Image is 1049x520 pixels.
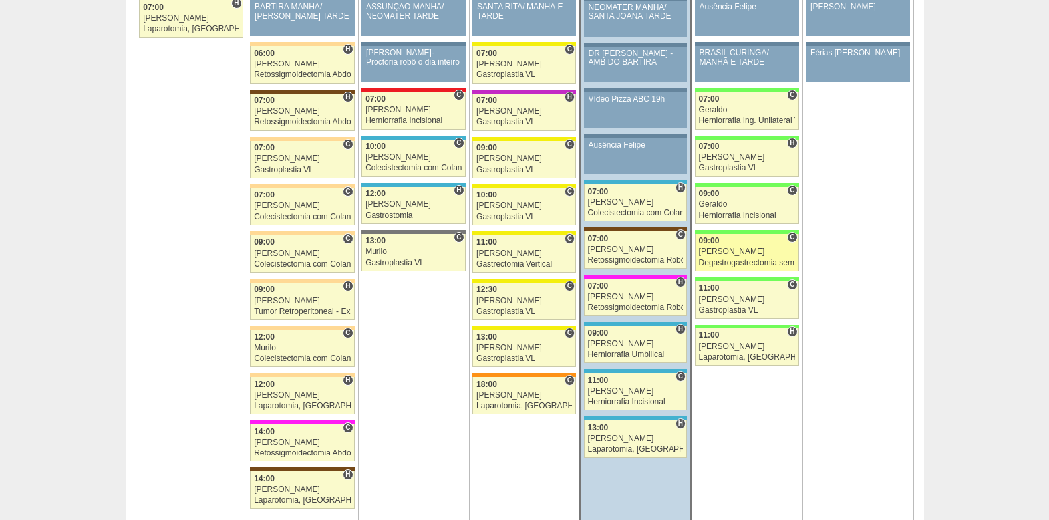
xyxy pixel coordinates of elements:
div: Laparotomia, [GEOGRAPHIC_DATA], Drenagem, Bridas VL [476,402,572,410]
div: [PERSON_NAME] [254,297,351,305]
div: Key: Bartira [250,231,354,235]
a: H 09:00 [PERSON_NAME] Herniorrafia Umbilical [584,326,687,363]
span: 09:00 [699,189,720,198]
span: 07:00 [476,96,497,105]
div: [PERSON_NAME] [588,245,684,254]
div: Herniorrafia Incisional [365,116,462,125]
span: Hospital [676,277,686,287]
div: [PERSON_NAME] [365,153,462,162]
span: Hospital [343,281,353,291]
div: Gastroplastia VL [476,213,572,221]
div: Laparotomia, [GEOGRAPHIC_DATA], Drenagem, Bridas VL [588,445,684,454]
div: [PERSON_NAME] [476,60,572,68]
a: H 07:00 [PERSON_NAME] Retossigmoidectomia Robótica [584,279,687,316]
div: [PERSON_NAME] [588,434,684,443]
span: Consultório [565,233,575,244]
span: Consultório [343,233,353,244]
a: H 07:00 [PERSON_NAME] Retossigmoidectomia Abdominal VL [250,94,354,131]
div: [PERSON_NAME] [588,293,684,301]
div: [PERSON_NAME] [254,485,351,494]
div: Murilo [254,344,351,352]
div: Key: Bartira [250,42,354,46]
span: 13:00 [588,423,609,432]
a: C 14:00 [PERSON_NAME] Retossigmoidectomia Abdominal VL [250,424,354,461]
a: H 07:00 [PERSON_NAME] Colecistectomia com Colangiografia VL [584,184,687,221]
span: 14:00 [254,474,275,483]
a: H 09:00 [PERSON_NAME] Tumor Retroperitoneal - Exerese [250,283,354,320]
div: Key: Santa Rita [472,42,576,46]
div: Laparotomia, [GEOGRAPHIC_DATA], Drenagem, Bridas VL [699,353,795,362]
span: 09:00 [254,285,275,294]
div: Key: Neomater [584,180,687,184]
span: Hospital [454,185,464,195]
span: Consultório [565,186,575,197]
div: Key: Bartira [250,326,354,330]
div: Gastroplastia VL [476,118,572,126]
a: H 11:00 [PERSON_NAME] Laparotomia, [GEOGRAPHIC_DATA], Drenagem, Bridas VL [695,328,799,366]
div: Key: São Luiz - SCS [472,373,576,377]
div: [PERSON_NAME] [254,60,351,68]
div: Key: Santa Rita [472,137,576,141]
span: 11:00 [699,283,720,293]
div: Key: Santa Rita [472,184,576,188]
span: 10:00 [476,190,497,199]
span: 07:00 [699,142,720,151]
div: Key: Aviso [806,42,909,46]
div: Gastroplastia VL [476,307,572,316]
div: Geraldo [699,106,795,114]
div: Retossigmoidectomia Abdominal VL [254,70,351,79]
div: Herniorrafia Incisional [588,398,684,406]
div: Ausência Felipe [589,141,683,150]
span: 12:00 [254,332,275,342]
div: BRASIL CURINGA/ MANHÃ E TARDE [700,49,794,66]
div: Geraldo [699,200,795,209]
div: Laparotomia, [GEOGRAPHIC_DATA], Drenagem, Bridas [143,25,239,33]
span: 12:30 [476,285,497,294]
a: BRASIL CURINGA/ MANHÃ E TARDE [695,46,799,82]
div: BARTIRA MANHÃ/ [PERSON_NAME] TARDE [255,3,350,20]
a: NEOMATER MANHÃ/ SANTA JOANA TARDE [584,1,687,37]
div: Key: Vitória [361,230,465,234]
div: Key: Bartira [250,184,354,188]
div: NEOMATER MANHÃ/ SANTA JOANA TARDE [589,3,683,21]
span: Consultório [343,139,353,150]
div: Herniorrafia Umbilical [588,350,684,359]
a: C 09:00 [PERSON_NAME] Degastrogastrectomia sem vago [695,234,799,271]
span: Consultório [454,90,464,100]
div: Tumor Retroperitoneal - Exerese [254,307,351,316]
span: Consultório [787,90,797,100]
div: Gastrostomia [365,211,462,220]
div: Key: Pro Matre [584,275,687,279]
div: Gastrectomia Vertical [476,260,572,269]
span: 07:00 [699,94,720,104]
a: C 13:00 Murilo Gastroplastia VL [361,234,465,271]
span: 18:00 [476,380,497,389]
div: Key: Maria Braido [472,90,576,94]
div: [PERSON_NAME] [365,106,462,114]
div: Colecistectomia com Colangiografia VL [588,209,684,217]
div: Key: Brasil [695,277,799,281]
div: Key: Aviso [584,43,687,47]
span: 10:00 [365,142,386,151]
a: H 12:00 [PERSON_NAME] Laparotomia, [GEOGRAPHIC_DATA], Drenagem, Bridas VL [250,377,354,414]
span: 11:00 [476,237,497,247]
div: [PERSON_NAME] [476,154,572,163]
div: ASSUNÇÃO MANHÃ/ NEOMATER TARDE [366,3,461,20]
div: Key: Brasil [695,136,799,140]
div: Gastroplastia VL [699,306,795,315]
span: 09:00 [254,237,275,247]
div: Degastrogastrectomia sem vago [699,259,795,267]
div: Key: Santa Rita [472,231,576,235]
div: Key: Brasil [695,183,799,187]
a: Férias [PERSON_NAME] [806,46,909,82]
span: 13:00 [365,236,386,245]
span: 12:00 [365,189,386,198]
span: Hospital [343,92,353,102]
div: Colecistectomia com Colangiografia VL [365,164,462,172]
div: [PERSON_NAME] [699,247,795,256]
a: C 12:00 Murilo Colecistectomia com Colangiografia VL [250,330,354,367]
a: H 07:00 [PERSON_NAME] Gastroplastia VL [695,140,799,177]
span: 07:00 [254,143,275,152]
a: H 14:00 [PERSON_NAME] Laparotomia, [GEOGRAPHIC_DATA], Drenagem, Bridas VL [250,471,354,509]
span: 12:00 [254,380,275,389]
